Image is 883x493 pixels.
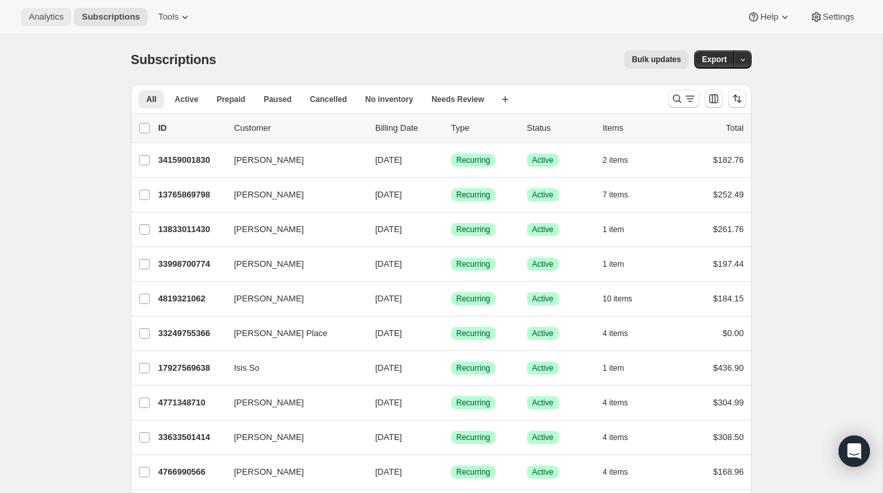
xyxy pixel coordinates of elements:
[532,155,554,165] span: Active
[226,427,357,448] button: [PERSON_NAME]
[456,328,490,339] span: Recurring
[713,190,744,199] span: $252.49
[375,122,441,135] p: Billing Date
[226,392,357,413] button: [PERSON_NAME]
[603,255,639,273] button: 1 item
[375,398,402,407] span: [DATE]
[158,431,224,444] p: 33633501414
[713,363,744,373] span: $436.90
[603,328,628,339] span: 4 items
[234,188,304,201] span: [PERSON_NAME]
[495,90,516,109] button: Create new view
[175,94,198,105] span: Active
[726,122,744,135] p: Total
[234,466,304,479] span: [PERSON_NAME]
[375,363,402,373] span: [DATE]
[603,259,624,269] span: 1 item
[310,94,347,105] span: Cancelled
[158,396,224,409] p: 4771348710
[375,328,402,338] span: [DATE]
[713,294,744,303] span: $184.15
[713,398,744,407] span: $304.99
[375,467,402,477] span: [DATE]
[158,463,744,481] div: 4766990566[PERSON_NAME][DATE]SuccessRecurringSuccessActive4 items$168.96
[150,8,199,26] button: Tools
[226,462,357,483] button: [PERSON_NAME]
[158,466,224,479] p: 4766990566
[456,398,490,408] span: Recurring
[375,224,402,234] span: [DATE]
[456,224,490,235] span: Recurring
[158,223,224,236] p: 13833011430
[532,432,554,443] span: Active
[375,155,402,165] span: [DATE]
[603,220,639,239] button: 1 item
[375,190,402,199] span: [DATE]
[739,8,799,26] button: Help
[632,54,681,65] span: Bulk updates
[158,186,744,204] div: 13765869798[PERSON_NAME][DATE]SuccessRecurringSuccessActive7 items$252.49
[603,428,642,447] button: 4 items
[158,122,744,135] div: IDCustomerBilling DateTypeStatusItemsTotal
[234,223,304,236] span: [PERSON_NAME]
[603,186,642,204] button: 7 items
[713,432,744,442] span: $308.50
[375,259,402,269] span: [DATE]
[532,398,554,408] span: Active
[158,188,224,201] p: 13765869798
[234,396,304,409] span: [PERSON_NAME]
[624,50,689,69] button: Bulk updates
[713,467,744,477] span: $168.96
[603,224,624,235] span: 1 item
[451,122,516,135] div: Type
[131,52,216,67] span: Subscriptions
[226,323,357,344] button: [PERSON_NAME] Place
[82,12,140,22] span: Subscriptions
[532,259,554,269] span: Active
[226,288,357,309] button: [PERSON_NAME]
[74,8,148,26] button: Subscriptions
[532,224,554,235] span: Active
[234,258,304,271] span: [PERSON_NAME]
[603,359,639,377] button: 1 item
[728,90,746,108] button: Sort the results
[532,328,554,339] span: Active
[234,154,304,167] span: [PERSON_NAME]
[532,190,554,200] span: Active
[226,358,357,379] button: Isis So
[603,294,632,304] span: 10 items
[713,259,744,269] span: $197.44
[226,150,357,171] button: [PERSON_NAME]
[456,155,490,165] span: Recurring
[603,467,628,477] span: 4 items
[234,292,304,305] span: [PERSON_NAME]
[158,290,744,308] div: 4819321062[PERSON_NAME][DATE]SuccessRecurringSuccessActive10 items$184.15
[532,467,554,477] span: Active
[603,151,642,169] button: 2 items
[158,359,744,377] div: 17927569638Isis So[DATE]SuccessRecurringSuccessActive1 item$436.90
[760,12,778,22] span: Help
[527,122,592,135] p: Status
[158,154,224,167] p: 34159001830
[234,362,259,375] span: Isis So
[158,258,224,271] p: 33998700774
[158,220,744,239] div: 13833011430[PERSON_NAME][DATE]SuccessRecurringSuccessActive1 item$261.76
[431,94,484,105] span: Needs Review
[158,324,744,343] div: 33249755366[PERSON_NAME] Place[DATE]SuccessRecurringSuccessActive4 items$0.00
[375,294,402,303] span: [DATE]
[603,324,642,343] button: 4 items
[603,155,628,165] span: 2 items
[456,432,490,443] span: Recurring
[532,363,554,373] span: Active
[158,122,224,135] p: ID
[456,467,490,477] span: Recurring
[226,254,357,275] button: [PERSON_NAME]
[603,398,628,408] span: 4 items
[713,155,744,165] span: $182.76
[668,90,699,108] button: Search and filter results
[21,8,71,26] button: Analytics
[603,122,668,135] div: Items
[722,328,744,338] span: $0.00
[234,327,327,340] span: [PERSON_NAME] Place
[216,94,245,105] span: Prepaid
